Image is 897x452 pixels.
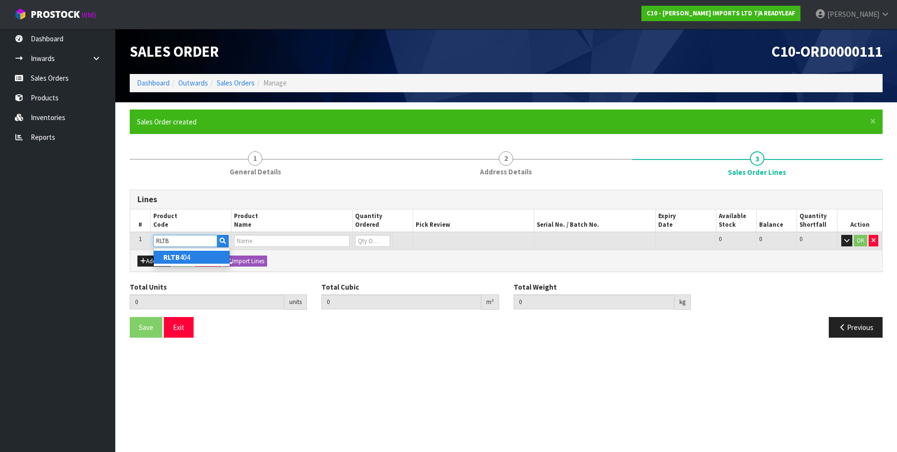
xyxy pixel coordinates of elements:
[534,209,655,232] th: Serial No. / Batch No.
[130,183,883,345] span: Sales Order Lines
[178,78,208,87] a: Outwards
[217,78,255,87] a: Sales Orders
[827,10,879,19] span: [PERSON_NAME]
[413,209,534,232] th: Pick Review
[480,167,532,177] span: Address Details
[150,209,231,232] th: Product Code
[130,294,284,309] input: Total Units
[870,114,876,128] span: ×
[130,317,162,338] button: Save
[750,151,764,166] span: 3
[230,167,281,177] span: General Details
[854,235,867,246] button: OK
[231,209,352,232] th: Product Name
[759,235,762,243] span: 0
[655,209,716,232] th: Expiry Date
[137,256,171,267] button: Add Line
[137,78,170,87] a: Dashboard
[837,209,882,232] th: Action
[499,151,513,166] span: 2
[163,253,180,262] strong: RLTB
[514,294,675,309] input: Total Weight
[756,209,797,232] th: Balance
[728,167,786,177] span: Sales Order Lines
[321,282,359,292] label: Total Cubic
[82,11,97,20] small: WMS
[353,209,413,232] th: Quantity Ordered
[248,151,262,166] span: 1
[321,294,481,309] input: Total Cubic
[647,9,795,17] strong: C10 - [PERSON_NAME] IMPORTS LTD T/A READYLEAF
[234,235,350,247] input: Name
[481,294,499,310] div: m³
[139,235,142,243] span: 1
[137,195,875,204] h3: Lines
[153,235,217,247] input: Code
[130,282,167,292] label: Total Units
[137,117,197,126] span: Sales Order created
[130,209,150,232] th: #
[31,8,80,21] span: ProStock
[719,235,722,243] span: 0
[284,294,307,310] div: units
[675,294,691,310] div: kg
[799,235,802,243] span: 0
[263,78,287,87] span: Manage
[716,209,756,232] th: Available Stock
[772,42,883,61] span: C10-ORD0000111
[797,209,837,232] th: Quantity Shortfall
[164,317,194,338] button: Exit
[514,282,557,292] label: Total Weight
[130,42,219,61] span: Sales Order
[355,235,390,247] input: Qty Ordered
[14,8,26,20] img: cube-alt.png
[829,317,883,338] button: Previous
[154,251,230,264] a: RLTB404
[223,256,267,267] button: Import Lines
[139,323,153,332] span: Save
